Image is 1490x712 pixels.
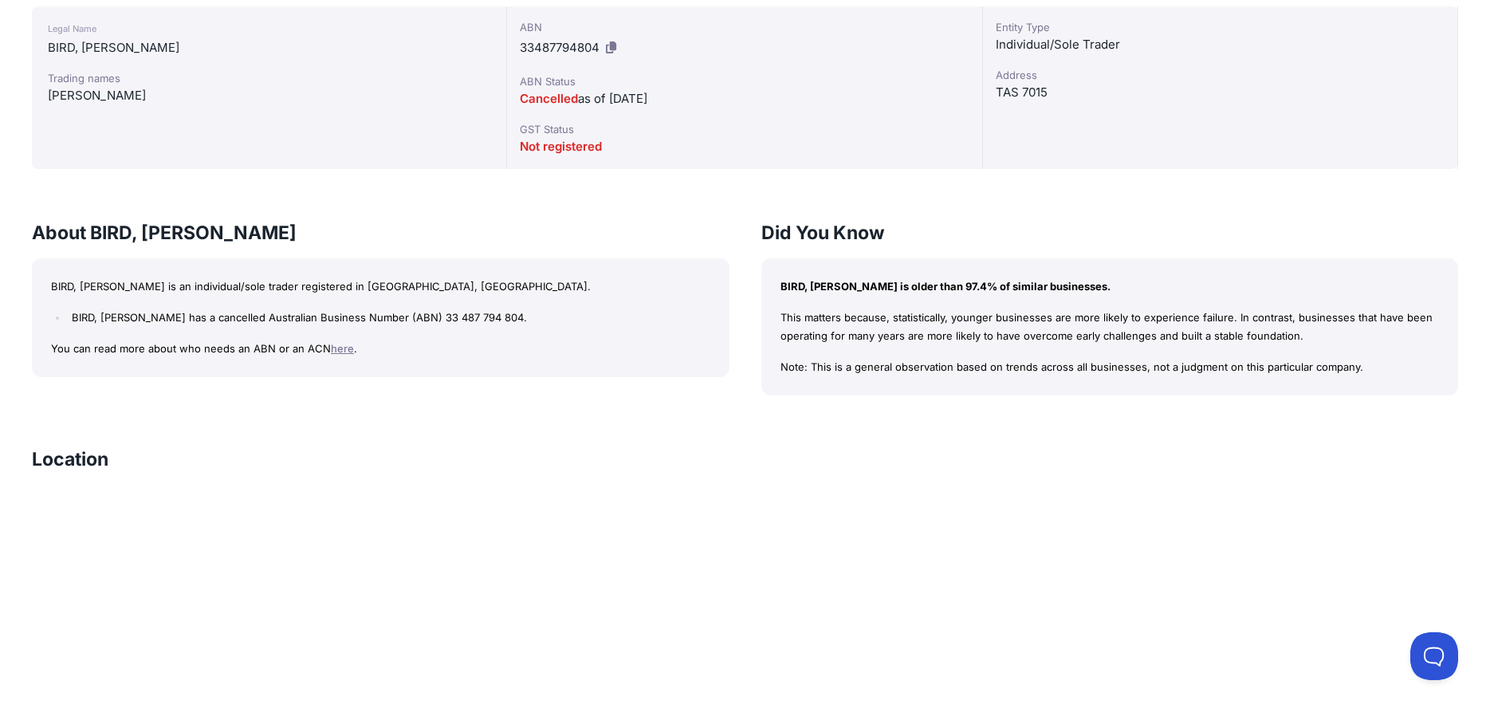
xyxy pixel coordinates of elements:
[780,358,1440,376] p: Note: This is a general observation based on trends across all businesses, not a judgment on this...
[48,86,490,105] div: [PERSON_NAME]
[1410,632,1458,680] iframe: Toggle Customer Support
[48,38,490,57] div: BIRD, [PERSON_NAME]
[761,220,1459,246] h3: Did You Know
[996,19,1445,35] div: Entity Type
[51,277,710,296] p: BIRD, [PERSON_NAME] is an individual/sole trader registered in [GEOGRAPHIC_DATA], [GEOGRAPHIC_DATA].
[51,340,710,358] p: You can read more about who needs an ABN or an ACN .
[32,446,108,472] h3: Location
[520,121,969,137] div: GST Status
[331,342,354,355] a: here
[520,40,600,55] span: 33487794804
[520,73,969,89] div: ABN Status
[996,35,1445,54] div: Individual/Sole Trader
[520,19,969,35] div: ABN
[68,309,710,327] li: BIRD, [PERSON_NAME] has a cancelled Australian Business Number (ABN) 33 487 794 804.
[780,277,1440,296] p: BIRD, [PERSON_NAME] is older than 97.4% of similar businesses.
[520,139,602,154] span: Not registered
[520,91,578,106] span: Cancelled
[996,83,1445,102] div: TAS 7015
[780,309,1440,345] p: This matters because, statistically, younger businesses are more likely to experience failure. In...
[48,19,490,38] div: Legal Name
[520,89,969,108] div: as of [DATE]
[32,220,729,246] h3: About BIRD, [PERSON_NAME]
[48,70,490,86] div: Trading names
[996,67,1445,83] div: Address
